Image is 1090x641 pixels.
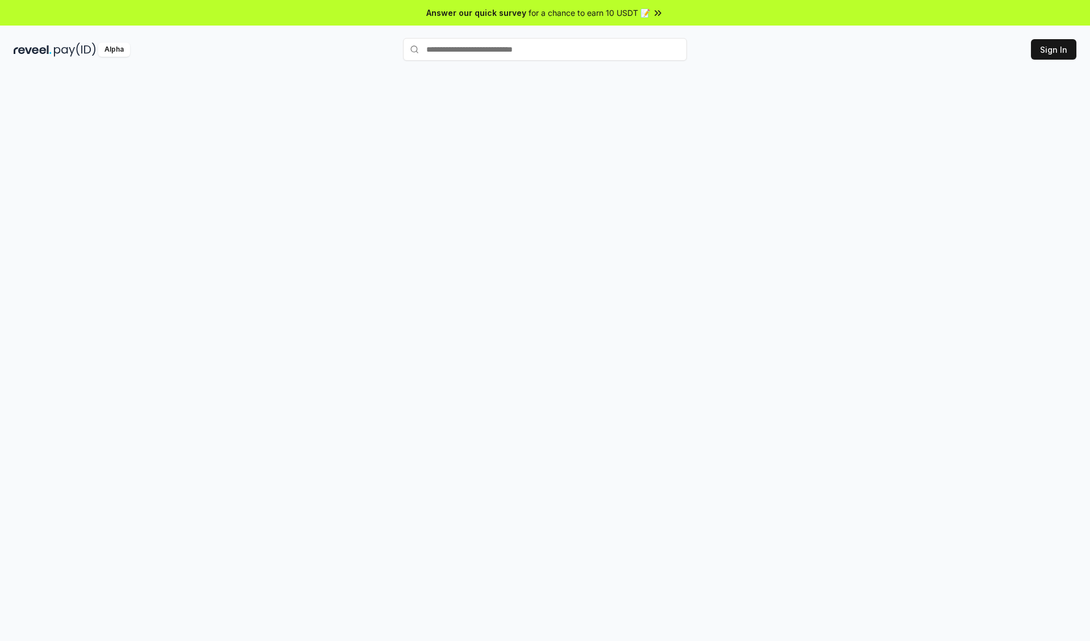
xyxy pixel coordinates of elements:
span: for a chance to earn 10 USDT 📝 [529,7,650,19]
img: reveel_dark [14,43,52,57]
div: Alpha [98,43,130,57]
span: Answer our quick survey [426,7,526,19]
img: pay_id [54,43,96,57]
button: Sign In [1031,39,1076,60]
